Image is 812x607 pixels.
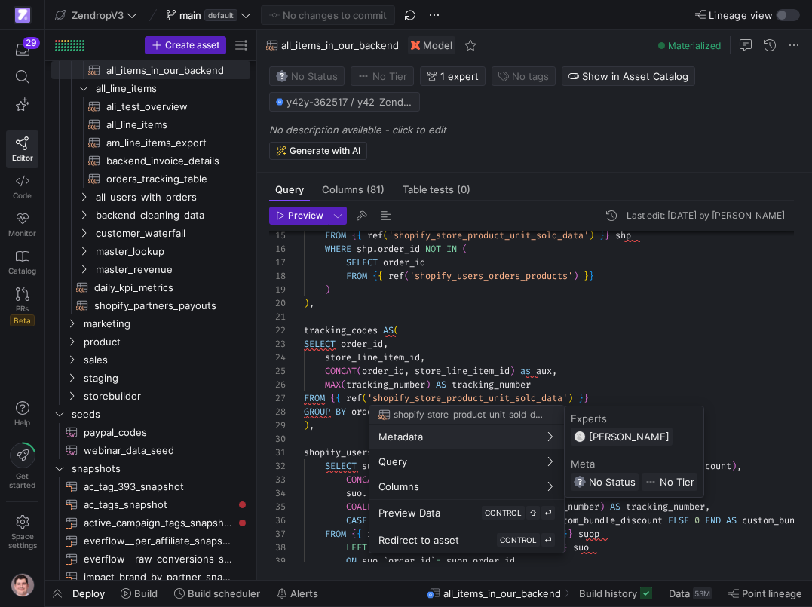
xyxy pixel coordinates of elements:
[571,412,697,425] div: Experts
[544,535,552,544] span: ⏎
[378,507,440,519] span: Preview Data
[378,534,459,546] span: Redirect to asset
[394,409,546,420] span: shopify_store_product_unit_sold_data
[378,455,407,468] span: Query
[642,473,697,491] div: No Tier
[378,431,423,443] span: Metadata
[571,458,697,470] div: Meta
[645,476,657,488] img: No tier
[529,508,537,517] span: ⇧
[589,431,670,443] span: [PERSON_NAME]
[378,480,419,492] span: Columns
[500,535,537,544] span: CONTROL
[571,473,639,491] div: No Status
[574,431,586,443] img: https://lh3.googleusercontent.com/a-/ACNPEu9K0NA4nyHaeR8smRh1ohoGMWyUALYAW_KvLOW-=s96-c
[574,476,586,488] img: No status
[485,508,522,517] span: CONTROL
[544,508,552,517] span: ⏎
